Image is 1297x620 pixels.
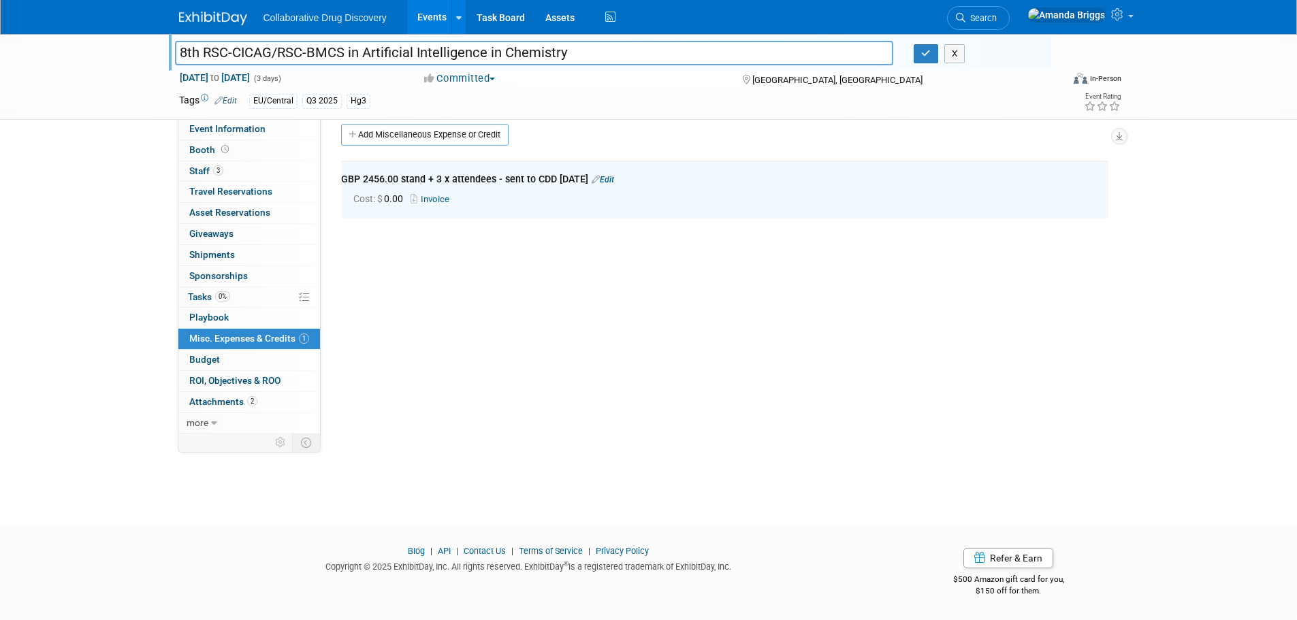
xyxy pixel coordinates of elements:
[347,94,370,108] div: Hg3
[899,585,1119,597] div: $150 off for them.
[219,144,231,154] span: Booth not reserved yet
[178,392,320,412] a: Attachments2
[189,270,248,281] span: Sponsorships
[592,175,614,184] a: Edit
[965,13,997,23] span: Search
[453,546,462,556] span: |
[189,165,223,176] span: Staff
[253,74,281,83] span: (3 days)
[438,546,451,556] a: API
[292,434,320,451] td: Toggle Event Tabs
[585,546,594,556] span: |
[208,72,221,83] span: to
[215,291,230,301] span: 0%
[213,165,223,176] span: 3
[1089,74,1121,84] div: In-Person
[189,207,270,218] span: Asset Reservations
[1074,73,1087,84] img: Format-Inperson.png
[179,71,251,84] span: [DATE] [DATE]
[299,333,309,344] span: 1
[189,186,272,197] span: Travel Reservations
[178,119,320,140] a: Event Information
[944,44,965,63] button: X
[178,140,320,161] a: Booth
[752,75,923,85] span: [GEOGRAPHIC_DATA], [GEOGRAPHIC_DATA]
[269,434,293,451] td: Personalize Event Tab Strip
[178,224,320,244] a: Giveaways
[947,6,1010,30] a: Search
[263,12,387,23] span: Collaborative Drug Discovery
[178,161,320,182] a: Staff3
[179,557,879,573] div: Copyright © 2025 ExhibitDay, Inc. All rights reserved. ExhibitDay is a registered trademark of Ex...
[189,375,281,386] span: ROI, Objectives & ROO
[179,12,247,25] img: ExhibitDay
[189,354,220,365] span: Budget
[178,287,320,308] a: Tasks0%
[963,548,1053,568] a: Refer & Earn
[982,71,1122,91] div: Event Format
[519,546,583,556] a: Terms of Service
[178,182,320,202] a: Travel Reservations
[178,266,320,287] a: Sponsorships
[341,124,509,146] a: Add Miscellaneous Expense or Credit
[464,546,506,556] a: Contact Us
[353,193,409,204] span: 0.00
[408,546,425,556] a: Blog
[178,350,320,370] a: Budget
[596,546,649,556] a: Privacy Policy
[178,329,320,349] a: Misc. Expenses & Credits1
[189,333,309,344] span: Misc. Expenses & Credits
[1084,93,1121,100] div: Event Rating
[508,546,517,556] span: |
[189,312,229,323] span: Playbook
[214,96,237,105] a: Edit
[302,94,342,108] div: Q3 2025
[178,245,320,265] a: Shipments
[564,560,569,568] sup: ®
[179,93,237,109] td: Tags
[419,71,500,86] button: Committed
[178,203,320,223] a: Asset Reservations
[189,396,257,407] span: Attachments
[899,565,1119,596] div: $500 Amazon gift card for you,
[189,228,234,239] span: Giveaways
[178,413,320,434] a: more
[353,193,384,204] span: Cost: $
[178,308,320,328] a: Playbook
[247,396,257,406] span: 2
[189,249,235,260] span: Shipments
[411,194,455,204] a: Invoice
[178,371,320,391] a: ROI, Objectives & ROO
[249,94,298,108] div: EU/Central
[341,172,1108,189] div: GBP 2456.00 stand + 3 x attendees - sent to CDD [DATE]
[1027,7,1106,22] img: Amanda Briggs
[189,144,231,155] span: Booth
[187,417,208,428] span: more
[427,546,436,556] span: |
[189,123,266,134] span: Event Information
[188,291,230,302] span: Tasks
